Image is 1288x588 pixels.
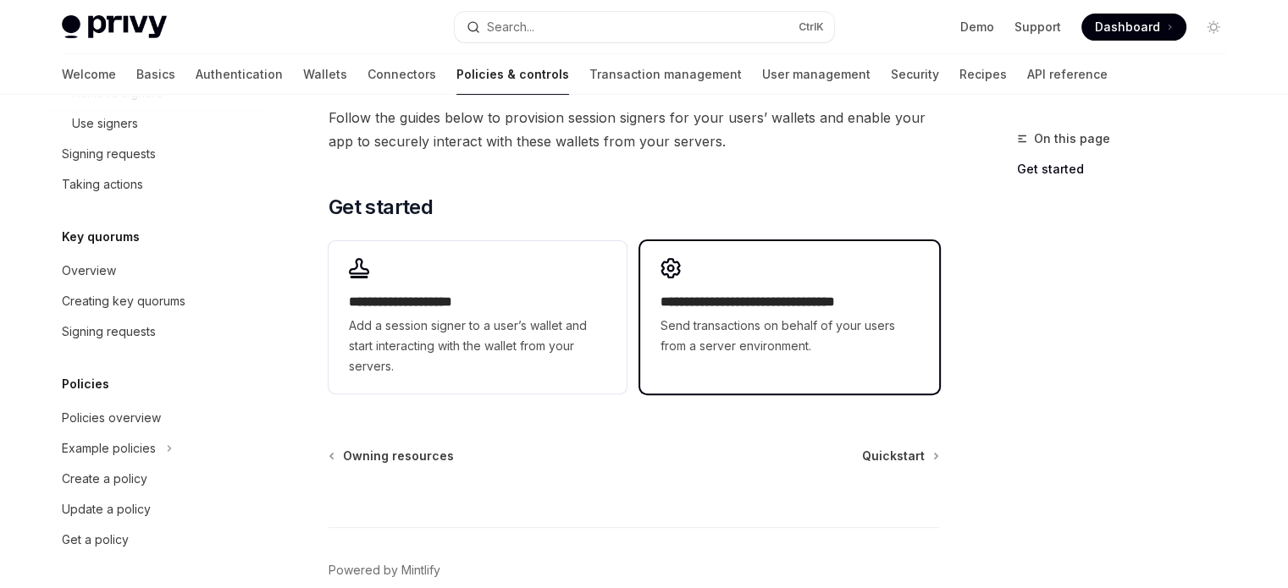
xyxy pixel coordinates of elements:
button: Toggle dark mode [1200,14,1227,41]
a: Policies & controls [456,54,569,95]
span: Dashboard [1095,19,1160,36]
div: Taking actions [62,174,143,195]
div: Overview [62,261,116,281]
span: Ctrl K [799,20,824,34]
a: Dashboard [1081,14,1186,41]
a: Wallets [303,54,347,95]
a: Authentication [196,54,283,95]
div: Update a policy [62,499,151,519]
img: light logo [62,15,167,39]
span: Get started [329,194,433,221]
a: Signing requests [48,139,265,169]
a: Basics [136,54,175,95]
span: Owning resources [343,448,454,464]
a: Signing requests [48,316,265,347]
a: **** **** **** *****Add a session signer to a user’s wallet and start interacting with the wallet... [329,241,627,393]
a: User management [762,54,871,95]
span: Send transactions on behalf of your users from a server environment. [661,316,918,356]
a: Create a policy [48,464,265,494]
button: Search...CtrlK [455,12,834,42]
div: Policies overview [62,408,161,428]
div: Create a policy [62,469,147,489]
span: Add a session signer to a user’s wallet and start interacting with the wallet from your servers. [349,316,606,376]
a: Quickstart [862,448,937,464]
h5: Policies [62,374,109,394]
a: Overview [48,256,265,286]
span: Follow the guides below to provision session signers for your users’ wallets and enable your app ... [329,106,939,153]
a: Recipes [959,54,1007,95]
a: Creating key quorums [48,286,265,316]
h5: Key quorums [62,227,140,247]
a: API reference [1027,54,1108,95]
a: Welcome [62,54,116,95]
div: Signing requests [62,144,156,164]
a: Taking actions [48,169,265,200]
button: Example policies [48,433,265,464]
a: Get a policy [48,525,265,555]
a: Policies overview [48,403,265,433]
div: Get a policy [62,530,129,550]
div: Creating key quorums [62,291,185,311]
div: Example policies [62,438,156,459]
span: Quickstart [862,448,925,464]
div: Search... [487,17,534,37]
a: Powered by Mintlify [329,562,440,579]
div: Use signers [72,113,138,134]
a: Support [1014,19,1061,36]
a: Transaction management [589,54,742,95]
div: Signing requests [62,321,156,342]
a: Owning resources [330,448,454,464]
a: Security [891,54,939,95]
a: Demo [960,19,994,36]
span: On this page [1034,129,1110,149]
a: Update a policy [48,494,265,525]
a: Use signers [48,108,265,139]
a: Get started [1017,156,1241,183]
a: Connectors [368,54,436,95]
